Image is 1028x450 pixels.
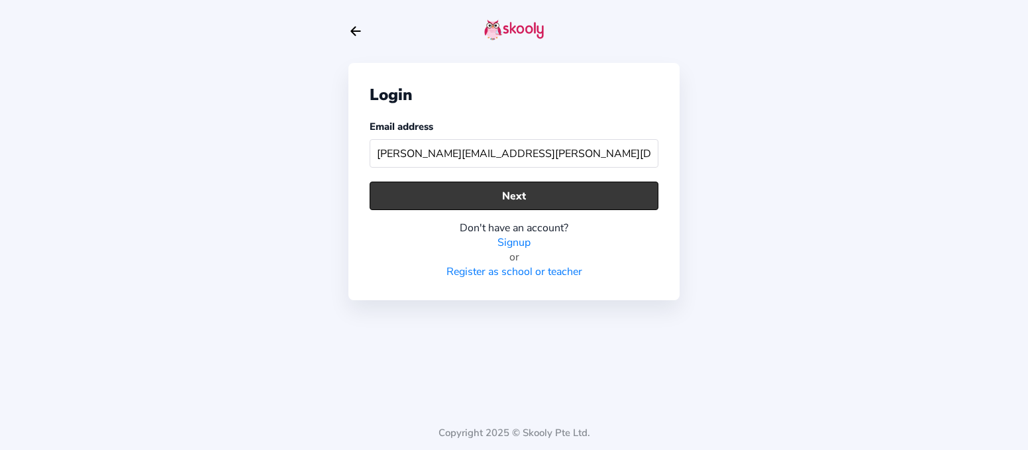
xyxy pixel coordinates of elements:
[370,120,433,133] label: Email address
[497,235,531,250] a: Signup
[484,19,544,40] img: skooly-logo.png
[370,182,658,210] button: Next
[370,250,658,264] div: or
[370,84,658,105] div: Login
[348,24,363,38] button: arrow back outline
[446,264,582,279] a: Register as school or teacher
[370,139,658,168] input: Your email address
[370,221,658,235] div: Don't have an account?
